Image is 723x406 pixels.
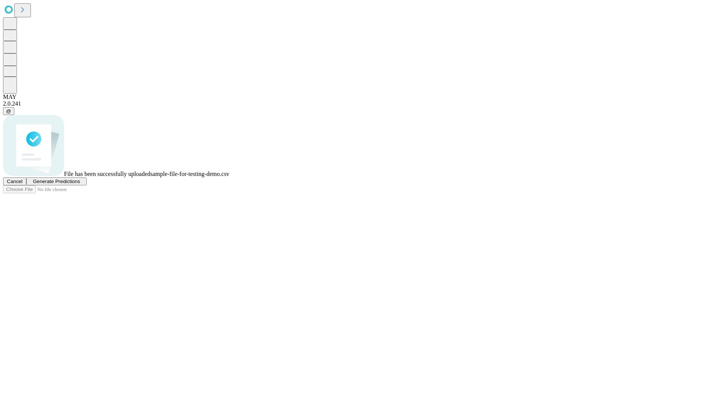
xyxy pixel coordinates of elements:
div: 2.0.241 [3,100,720,107]
span: File has been successfully uploaded [64,171,150,177]
span: Cancel [7,179,23,184]
button: @ [3,107,14,115]
button: Cancel [3,177,26,185]
button: Generate Predictions [26,177,87,185]
span: sample-file-for-testing-demo.csv [150,171,229,177]
div: MAY [3,94,720,100]
span: @ [6,108,11,114]
span: Generate Predictions [33,179,80,184]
